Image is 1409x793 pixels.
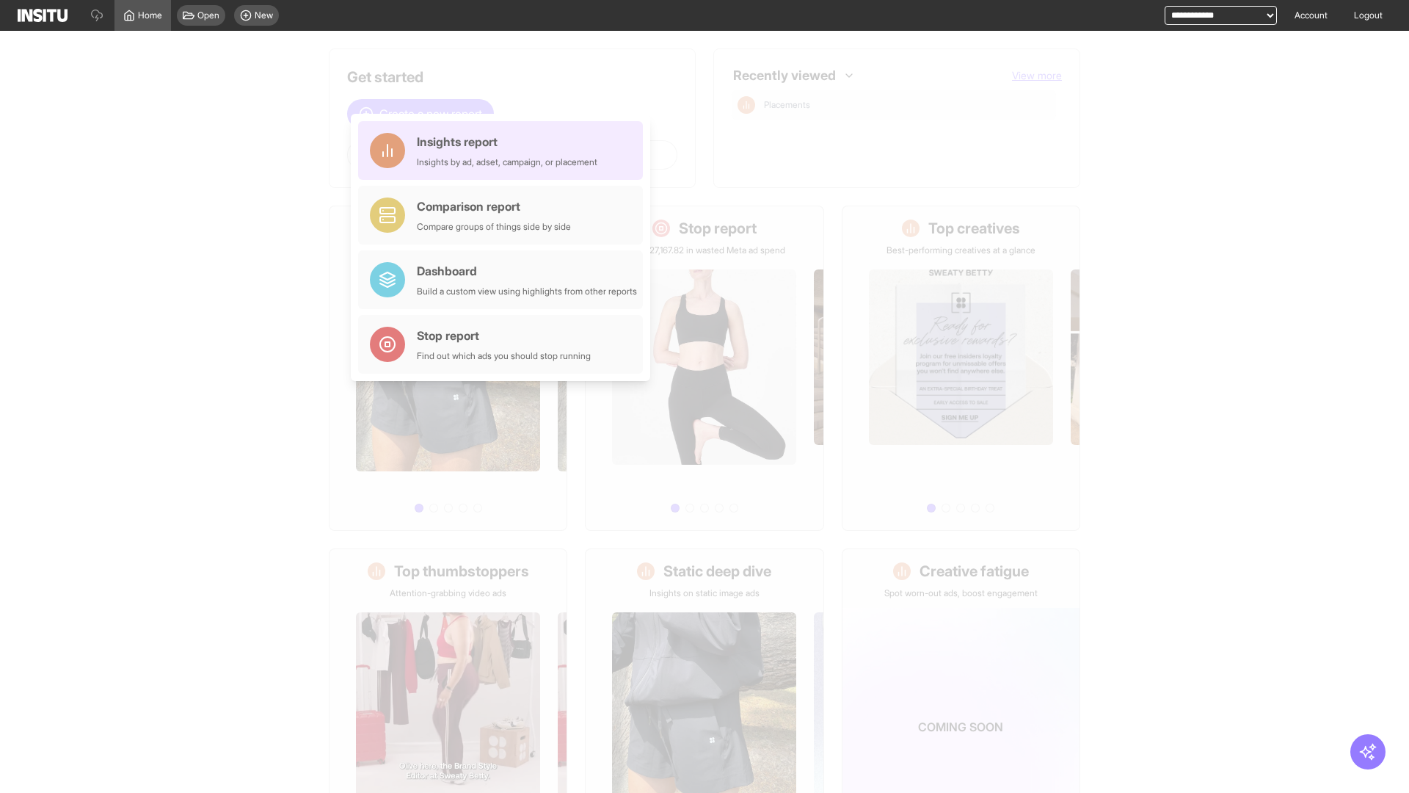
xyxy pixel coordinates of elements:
[417,156,597,168] div: Insights by ad, adset, campaign, or placement
[417,350,591,362] div: Find out which ads you should stop running
[417,327,591,344] div: Stop report
[138,10,162,21] span: Home
[197,10,219,21] span: Open
[417,133,597,151] div: Insights report
[417,198,571,215] div: Comparison report
[417,221,571,233] div: Compare groups of things side by side
[18,9,68,22] img: Logo
[417,262,637,280] div: Dashboard
[255,10,273,21] span: New
[417,286,637,297] div: Build a custom view using highlights from other reports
